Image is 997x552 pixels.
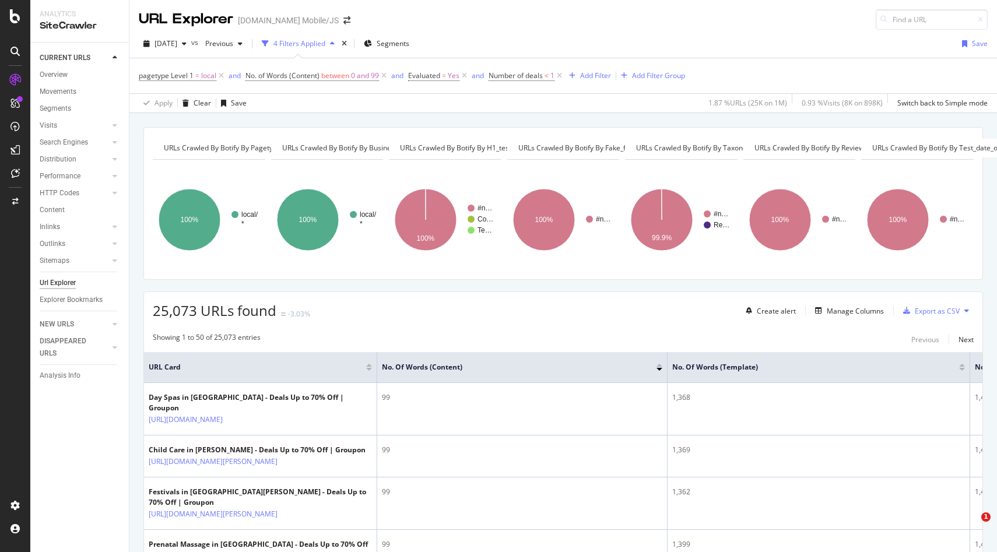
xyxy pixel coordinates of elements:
svg: A chart. [507,169,618,270]
a: [URL][DOMAIN_NAME] [149,414,223,426]
span: Number of deals [489,71,543,80]
div: Export as CSV [915,306,960,316]
button: 4 Filters Applied [257,34,339,53]
div: NEW URLS [40,318,74,331]
span: 1 [550,68,554,84]
span: URLs Crawled By Botify By reviews_update_test [754,143,908,153]
text: #n… [832,215,847,223]
div: 4 Filters Applied [273,38,325,48]
button: and [229,70,241,81]
div: arrow-right-arrow-left [343,16,350,24]
a: [URL][DOMAIN_NAME][PERSON_NAME] [149,456,278,467]
button: Apply [139,94,173,112]
h4: URLs Crawled By Botify By business_unit_new [280,139,447,157]
a: Performance [40,170,109,182]
div: Explorer Bookmarks [40,294,103,306]
a: Search Engines [40,136,109,149]
div: [DOMAIN_NAME] Mobile/JS [238,15,339,26]
div: Performance [40,170,80,182]
a: Sitemaps [40,255,109,267]
text: #n… [714,210,728,218]
text: Re… [714,221,729,229]
span: = [442,71,446,80]
text: 100% [417,234,435,242]
h4: URLs Crawled By Botify By fake_footer [516,139,661,157]
button: Manage Columns [810,304,884,318]
div: Create alert [757,306,796,316]
text: Co… [478,215,493,223]
span: URLs Crawled By Botify By h1_test [400,143,511,153]
a: Analysis Info [40,370,121,382]
span: No. of Words (Content) [245,71,320,80]
button: and [391,70,403,81]
span: 0 and 99 [351,68,379,84]
div: Apply [155,98,173,108]
button: Previous [201,34,247,53]
div: 1,368 [672,392,965,403]
a: Distribution [40,153,109,166]
div: 1,399 [672,539,965,550]
div: Analysis Info [40,370,80,382]
div: HTTP Codes [40,187,79,199]
text: 100% [299,216,317,224]
div: 99 [382,539,662,550]
div: and [472,71,484,80]
div: CURRENT URLS [40,52,90,64]
span: 25,073 URLs found [153,301,276,320]
a: Content [40,204,121,216]
a: CURRENT URLS [40,52,109,64]
text: Te… [478,226,492,234]
a: HTTP Codes [40,187,109,199]
div: A chart. [625,169,736,270]
a: Visits [40,119,109,132]
svg: A chart. [861,169,972,270]
div: Day Spas in [GEOGRAPHIC_DATA] - Deals Up to 70% Off | Groupon [149,392,372,413]
div: Child Care in [PERSON_NAME] - Deals Up to 70% Off | Groupon [149,445,366,455]
a: Url Explorer [40,277,121,289]
h4: URLs Crawled By Botify By pagetype [162,139,299,157]
div: Analytics [40,9,120,19]
span: Evaluated [408,71,440,80]
span: No. of Words (Template) [672,362,942,372]
span: No. of Words (Content) [382,362,639,372]
div: Festivals in [GEOGRAPHIC_DATA][PERSON_NAME] - Deals Up to 70% Off | Groupon [149,487,372,508]
h4: URLs Crawled By Botify By h1_test [398,139,529,157]
div: Showing 1 to 50 of 25,073 entries [153,332,261,346]
div: 99 [382,445,662,455]
div: Add Filter Group [632,71,685,80]
div: times [339,38,349,50]
span: < [545,71,549,80]
span: URLs Crawled By Botify By pagetype [164,143,281,153]
div: 99 [382,392,662,403]
button: Next [959,332,974,346]
span: 1 [981,512,991,522]
svg: A chart. [153,169,264,270]
div: A chart. [271,169,382,270]
a: Outlinks [40,238,109,250]
span: URLs Crawled By Botify By business_unit_new [282,143,430,153]
div: 1,369 [672,445,965,455]
button: Add Filter Group [616,69,685,83]
button: and [472,70,484,81]
button: [DATE] [139,34,191,53]
div: 1.87 % URLs ( 25K on 1M ) [708,98,787,108]
iframe: Intercom live chat [957,512,985,540]
div: Save [231,98,247,108]
div: Previous [911,335,939,344]
span: Segments [377,38,409,48]
div: Visits [40,119,57,132]
text: #n… [596,215,610,223]
button: Save [216,94,247,112]
div: 99 [382,487,662,497]
button: Create alert [741,301,796,320]
svg: A chart. [743,169,854,270]
a: Movements [40,86,121,98]
a: Inlinks [40,221,109,233]
button: Segments [359,34,414,53]
span: URLs Crawled By Botify By taxonomy_update_june_2022 [636,143,819,153]
span: vs [191,37,201,47]
span: URLs Crawled By Botify By fake_footer [518,143,643,153]
text: 100% [535,216,553,224]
